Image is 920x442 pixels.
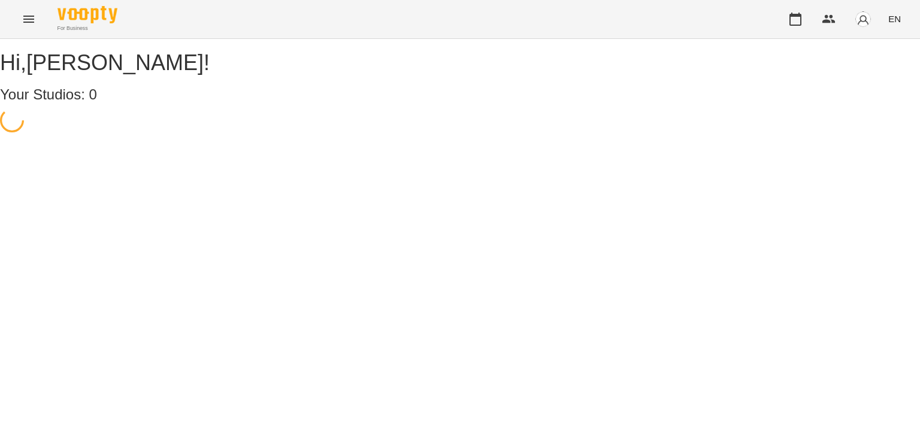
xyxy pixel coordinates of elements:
img: avatar_s.png [855,11,871,28]
button: EN [883,8,906,30]
span: EN [888,13,901,25]
button: Menu [14,5,43,34]
span: For Business [57,25,117,32]
span: 0 [89,86,97,102]
img: Voopty Logo [57,6,117,23]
